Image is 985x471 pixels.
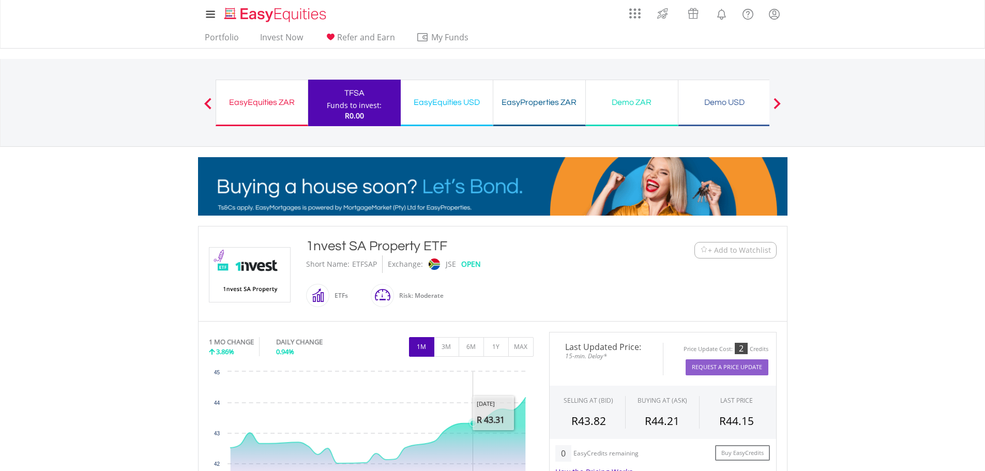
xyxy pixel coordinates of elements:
[735,343,748,354] div: 2
[700,246,708,254] img: Watchlist
[276,337,357,347] div: DAILY CHANGE
[209,337,254,347] div: 1 MO CHANGE
[685,5,702,22] img: vouchers-v2.svg
[276,347,294,356] span: 0.94%
[388,255,423,273] div: Exchange:
[320,32,399,48] a: Refer and Earn
[645,414,679,428] span: R44.21
[327,100,382,111] div: Funds to invest:
[434,337,459,357] button: 3M
[508,337,534,357] button: MAX
[214,461,220,467] text: 42
[557,351,655,361] span: 15-min. Delay*
[222,95,301,110] div: EasyEquities ZAR
[329,283,348,308] div: ETFs
[708,245,771,255] span: + Add to Watchlist
[416,31,484,44] span: My Funds
[314,86,395,100] div: TFSA
[409,337,434,357] button: 1M
[345,111,364,120] span: R0.00
[694,242,777,259] button: Watchlist + Add to Watchlist
[708,3,735,23] a: Notifications
[198,157,787,216] img: EasyMortage Promotion Banner
[629,8,641,19] img: grid-menu-icon.svg
[256,32,307,48] a: Invest Now
[573,450,639,459] div: EasyCredits remaining
[555,445,571,462] div: 0
[459,337,484,357] button: 6M
[470,420,476,427] path: Friday, 15 Aug 2025, 43.31.
[571,414,606,428] span: R43.82
[214,370,220,375] text: 45
[337,32,395,43] span: Refer and Earn
[761,3,787,25] a: My Profile
[222,6,330,23] img: EasyEquities_Logo.png
[715,445,770,461] a: Buy EasyCredits
[654,5,671,22] img: thrive-v2.svg
[407,95,487,110] div: EasyEquities USD
[306,237,631,255] div: 1nvest SA Property ETF
[686,359,768,375] button: Request A Price Update
[623,3,647,19] a: AppsGrid
[592,95,672,110] div: Demo ZAR
[306,255,350,273] div: Short Name:
[719,414,754,428] span: R44.15
[735,3,761,23] a: FAQ's and Support
[220,3,330,23] a: Home page
[352,255,377,273] div: ETFSAP
[214,431,220,436] text: 43
[461,255,481,273] div: OPEN
[720,396,753,405] div: LAST PRICE
[211,248,289,302] img: TFSA.ETFSAP.png
[198,103,218,113] button: Previous
[557,343,655,351] span: Last Updated Price:
[428,259,440,270] img: jse.png
[216,347,234,356] span: 3.86%
[499,95,579,110] div: EasyProperties ZAR
[201,32,243,48] a: Portfolio
[483,337,509,357] button: 1Y
[394,283,444,308] div: Risk: Moderate
[750,345,768,353] div: Credits
[678,3,708,22] a: Vouchers
[638,396,687,405] span: BUYING AT (ASK)
[767,103,787,113] button: Next
[685,95,764,110] div: Demo USD
[684,345,733,353] div: Price Update Cost:
[564,396,613,405] div: SELLING AT (BID)
[214,400,220,406] text: 44
[446,255,456,273] div: JSE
